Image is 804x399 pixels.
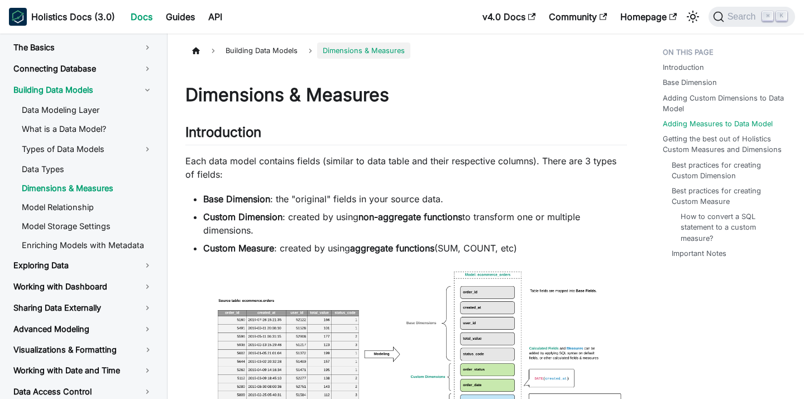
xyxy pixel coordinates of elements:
a: Important Notes [672,248,726,259]
a: Introduction [663,62,704,73]
strong: non-aggregate functions [358,211,462,222]
a: Working with Date and Time [4,361,162,380]
a: Connecting Database [4,59,162,78]
nav: Breadcrumbs [185,42,627,59]
a: Adding Custom Dimensions to Data Model [663,93,791,114]
a: Sharing Data Externally [4,298,162,317]
a: Advanced Modeling [4,320,162,339]
a: Dimensions & Measures [13,180,162,197]
a: Community [542,8,614,26]
li: : created by using (SUM, COUNT, etc) [203,241,627,255]
a: Model Relationship [13,199,162,216]
a: Visualizations & Formatting [4,341,134,359]
span: Search [724,12,763,22]
li: : created by using to transform one or multiple dimensions. [203,210,627,237]
a: Model Storage Settings [13,218,162,235]
button: Search [709,7,795,27]
strong: Custom Measure [203,243,274,254]
a: Exploring Data [4,256,162,275]
span: Building Data Models [220,42,303,59]
a: Guides [159,8,202,26]
a: How to convert a SQL statement to a custom measure? [681,211,782,244]
a: v4.0 Docs [476,8,542,26]
a: Adding Measures to Data Model [663,118,773,129]
a: The Basics [4,38,162,57]
button: Switch between dark and light mode (currently light mode) [684,8,702,26]
a: Building Data Models [4,80,162,99]
a: Base Dimension [663,77,717,88]
kbd: ⌘ [762,11,773,21]
p: Each data model contains fields (similar to data table and their respective columns). There are 3... [185,154,627,181]
a: Best practices for creating Custom Dimension [672,160,786,181]
a: Enriching Models with Metadata [13,237,162,254]
a: API [202,8,229,26]
a: Data Types [13,161,162,178]
a: Best practices for creating Custom Measure [672,186,786,207]
kbd: K [776,11,787,21]
a: HolisticsHolistics Docs (3.0) [9,8,115,26]
a: Types of Data Models [13,140,162,159]
h2: Introduction [185,124,627,145]
a: Getting the best out of Holistics Custom Measures and Dimensions [663,134,791,155]
h1: Dimensions & Measures [185,84,627,106]
a: Data Modeling Layer [13,102,162,118]
li: : the "original" fields in your source data. [203,192,627,206]
a: What is a Data Model? [13,121,162,137]
strong: aggregate functions [350,243,434,254]
strong: Base Dimension [203,193,270,205]
button: Toggle the collapsible sidebar category 'Visualizations & Formatting' [134,341,162,359]
a: Docs [124,8,159,26]
a: Home page [185,42,207,59]
a: Working with Dashboard [4,277,162,296]
strong: Custom Dimension [203,211,283,222]
b: Holistics Docs (3.0) [31,10,115,23]
img: Holistics [9,8,27,26]
span: Dimensions & Measures [317,42,410,59]
a: Homepage [614,8,683,26]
